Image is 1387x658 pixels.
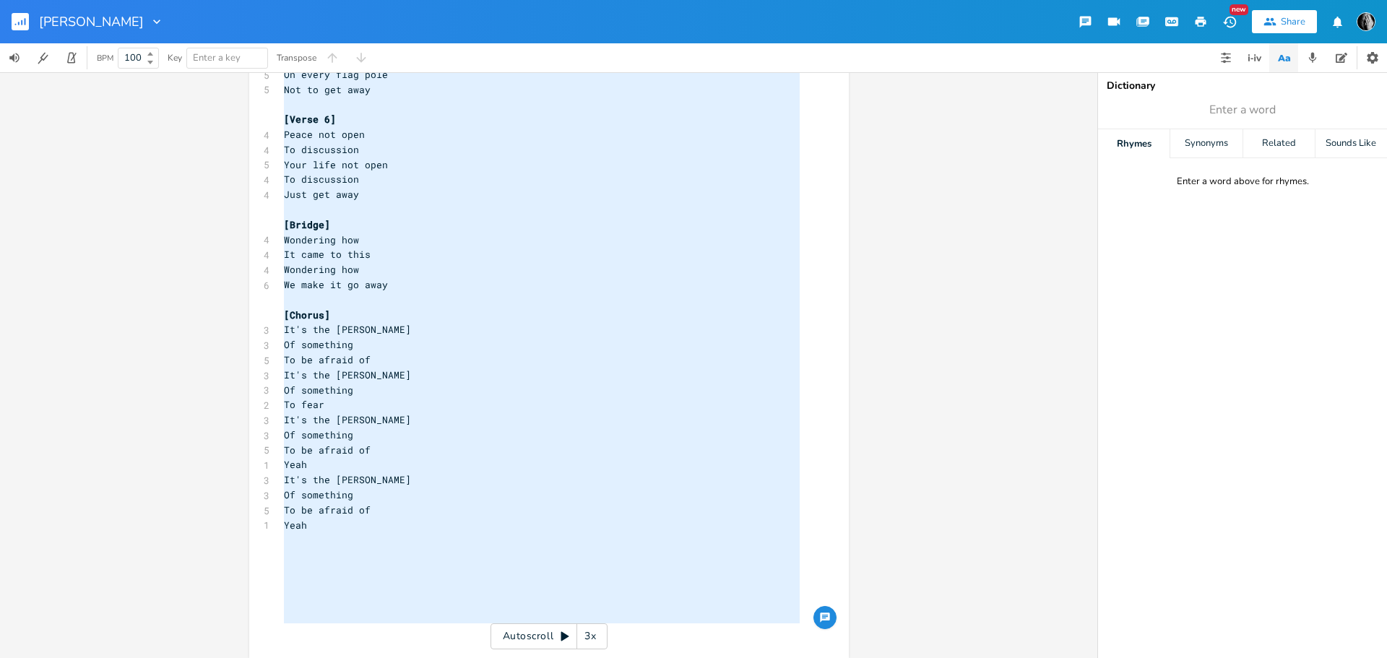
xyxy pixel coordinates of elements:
[284,323,411,336] span: It's the [PERSON_NAME]
[284,398,324,411] span: To fear
[284,263,359,276] span: Wondering how
[193,51,241,64] span: Enter a key
[491,623,608,649] div: Autoscroll
[284,233,359,246] span: Wondering how
[284,248,371,261] span: It came to this
[1357,12,1375,31] img: RTW72
[1215,9,1244,35] button: New
[284,158,388,171] span: Your life not open
[284,113,336,126] span: [Verse 6]
[284,368,411,381] span: It's the [PERSON_NAME]
[284,278,388,291] span: We make it go away
[284,173,359,186] span: To discussion
[284,83,371,96] span: Not to get away
[284,473,411,486] span: It's the [PERSON_NAME]
[284,443,371,456] span: To be afraid of
[1315,129,1387,158] div: Sounds Like
[1107,81,1378,91] div: Dictionary
[284,428,353,441] span: Of something
[168,53,182,62] div: Key
[284,308,330,321] span: [Chorus]
[1243,129,1315,158] div: Related
[277,53,316,62] div: Transpose
[284,218,330,231] span: [Bridge]
[1252,10,1317,33] button: Share
[284,68,388,81] span: On every flag pole
[1209,102,1276,118] span: Enter a word
[284,503,371,516] span: To be afraid of
[1098,129,1170,158] div: Rhymes
[284,413,411,426] span: It's the [PERSON_NAME]
[284,338,353,351] span: Of something
[284,458,307,471] span: Yeah
[1177,176,1309,188] div: Enter a word above for rhymes.
[39,15,144,28] span: [PERSON_NAME]
[577,623,603,649] div: 3x
[1281,15,1305,28] div: Share
[284,143,359,156] span: To discussion
[1230,4,1248,15] div: New
[284,488,353,501] span: Of something
[284,353,371,366] span: To be afraid of
[284,188,359,201] span: Just get away
[284,128,365,141] span: Peace not open
[284,519,307,532] span: Yeah
[1170,129,1242,158] div: Synonyms
[284,384,353,397] span: Of something
[97,54,113,62] div: BPM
